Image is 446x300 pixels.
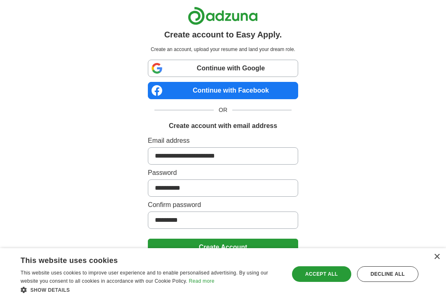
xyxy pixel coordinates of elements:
h1: Create account with email address [169,121,277,131]
h1: Create account to Easy Apply. [164,28,282,41]
a: Continue with Google [148,60,298,77]
label: Confirm password [148,200,298,210]
div: Accept all [292,266,351,282]
div: Close [434,254,440,260]
div: Show details [21,286,281,294]
div: Decline all [357,266,418,282]
p: Create an account, upload your resume and land your dream role. [149,46,297,53]
a: Continue with Facebook [148,82,298,99]
img: Adzuna logo [188,7,258,25]
a: Read more, opens a new window [189,278,215,284]
label: Email address [148,136,298,146]
span: Show details [30,287,70,293]
button: Create Account [148,239,298,256]
span: OR [214,106,232,114]
label: Password [148,168,298,178]
span: This website uses cookies to improve user experience and to enable personalised advertising. By u... [21,270,268,284]
div: This website uses cookies [21,253,260,265]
